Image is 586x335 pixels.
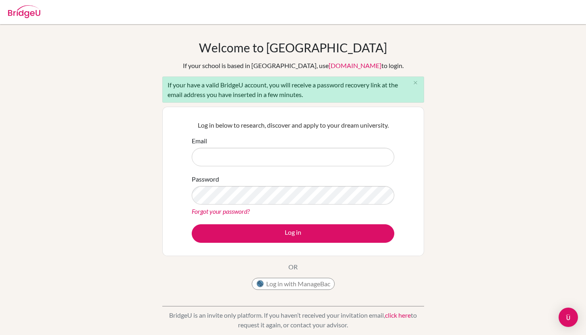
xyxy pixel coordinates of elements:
a: click here [385,311,411,319]
label: Password [192,174,219,184]
button: Log in [192,224,394,243]
a: Forgot your password? [192,207,250,215]
a: [DOMAIN_NAME] [329,62,381,69]
p: Log in below to research, discover and apply to your dream university. [192,120,394,130]
p: OR [288,262,298,272]
h1: Welcome to [GEOGRAPHIC_DATA] [199,40,387,55]
p: BridgeU is an invite only platform. If you haven’t received your invitation email, to request it ... [162,310,424,330]
label: Email [192,136,207,146]
i: close [412,80,418,86]
img: Bridge-U [8,5,40,18]
div: If your have a valid BridgeU account, you will receive a password recovery link at the email addr... [162,77,424,103]
div: If your school is based in [GEOGRAPHIC_DATA], use to login. [183,61,404,70]
button: Log in with ManageBac [252,278,335,290]
div: Open Intercom Messenger [559,308,578,327]
button: Close [408,77,424,89]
